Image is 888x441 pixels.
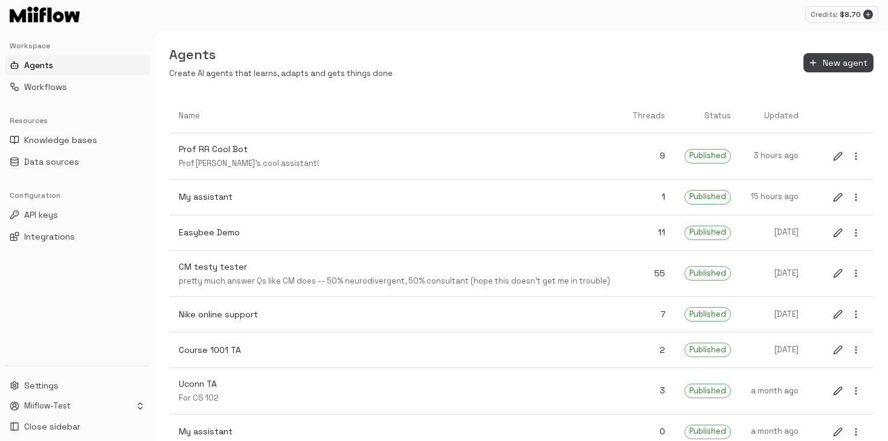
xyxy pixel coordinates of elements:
[685,309,730,320] span: Published
[179,143,613,156] p: Prof RR Cool Bot
[848,265,864,281] button: more
[750,385,799,397] p: a month ago
[632,384,664,397] p: 3
[675,180,741,214] a: Published
[622,99,674,133] th: Threads
[750,309,799,320] p: [DATE]
[150,31,159,441] button: Toggle Sidebar
[820,297,874,332] a: editmore
[179,308,613,321] p: Nike online support
[622,334,674,366] a: 2
[622,140,674,172] a: 9
[179,158,613,170] p: Prof [PERSON_NAME]'s cool assistant!
[811,10,837,20] p: Credits:
[24,209,58,221] span: API keys
[169,251,622,297] a: CM testy testerpretty much answer Qs like CM does -- 50% neurodivergent, 50% consultant (hope thi...
[830,342,846,358] button: edit
[24,420,80,433] span: Close sidebar
[685,191,730,203] span: Published
[179,393,613,404] p: For CS 102
[820,256,874,291] a: editmore
[750,344,799,356] p: [DATE]
[741,376,808,407] a: a month ago
[675,99,741,133] th: Status
[685,227,730,238] span: Published
[24,401,71,412] p: Miiflow-Test
[5,186,150,205] div: Configuration
[5,376,150,395] button: Settings
[863,10,873,19] button: Add credits
[830,424,846,440] button: edit
[179,226,613,239] p: Easybee Demo
[685,344,730,356] span: Published
[179,191,613,203] p: My assistant
[750,191,799,203] p: 15 hours ago
[24,156,79,168] span: Data sources
[632,344,664,357] p: 2
[5,111,150,130] div: Resources
[848,306,864,322] button: more
[632,308,664,321] p: 7
[675,333,741,367] a: Published
[820,332,874,367] a: editmore
[830,265,846,281] button: edit
[830,189,846,205] button: edit
[750,426,799,437] p: a month ago
[169,181,622,213] a: My assistant
[169,217,622,249] a: Easybee Demo
[848,342,864,358] button: more
[622,217,674,249] a: 11
[169,368,622,414] a: Uconn TAFor CS 102
[5,36,150,56] div: Workspace
[632,425,664,438] p: 0
[5,152,150,171] button: Data sources
[5,398,150,414] button: Miiflow-Test
[741,182,808,212] a: 15 hours ago
[5,227,150,246] button: Integrations
[820,373,874,408] a: editmore
[179,344,613,357] p: Course 1001 TA
[830,148,846,164] button: edit
[741,99,808,133] th: Updated
[5,56,150,75] button: Agents
[632,267,664,280] p: 55
[169,99,622,133] th: Name
[24,379,59,392] span: Settings
[622,258,674,290] a: 55
[830,383,846,399] button: edit
[632,150,664,162] p: 9
[5,205,150,224] button: API keys
[848,189,864,205] button: more
[169,133,622,179] a: Prof RR Cool BotProf [PERSON_NAME]'s cool assistant!
[675,216,741,250] a: Published
[685,268,730,279] span: Published
[685,385,730,397] span: Published
[820,215,874,250] a: editmore
[24,81,67,93] span: Workflows
[5,417,150,436] button: Close sidebar
[169,68,393,80] p: Create AI agents that learns, adapts and gets things done
[675,256,741,290] a: Published
[830,306,846,322] button: edit
[741,217,808,248] a: [DATE]
[169,46,393,63] h5: Agents
[840,9,861,20] p: $ 8.70
[820,139,874,174] a: editmore
[741,141,808,171] a: 3 hours ago
[632,191,664,203] p: 1
[685,426,730,437] span: Published
[750,227,799,238] p: [DATE]
[622,375,674,407] a: 3
[685,150,730,162] span: Published
[848,148,864,164] button: more
[5,77,150,97] button: Workflows
[622,299,674,331] a: 7
[741,258,808,289] a: [DATE]
[622,181,674,213] a: 1
[169,299,622,331] a: Nike online support
[741,335,808,366] a: [DATE]
[179,276,613,287] p: pretty much answer Qs like CM does -- 50% neurodivergent, 50% consultant (hope this doesn't get m...
[848,383,864,399] button: more
[848,424,864,440] button: more
[169,334,622,366] a: Course 1001 TA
